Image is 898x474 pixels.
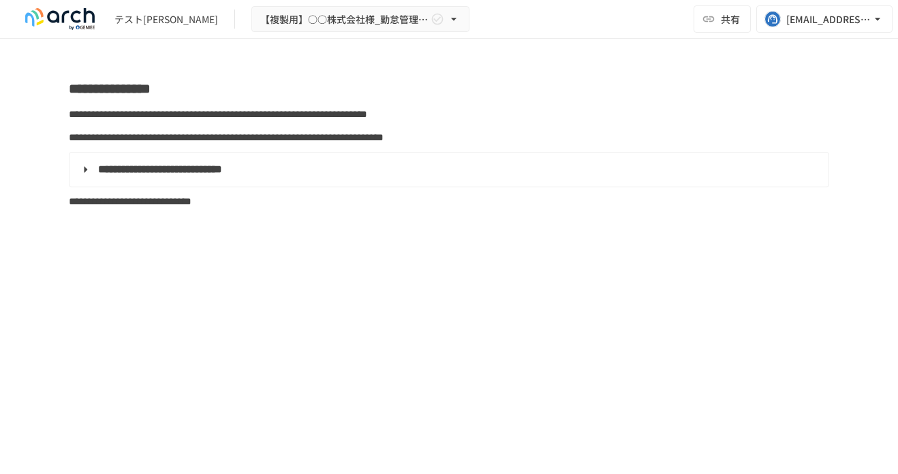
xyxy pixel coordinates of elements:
span: 共有 [721,12,740,27]
div: テスト[PERSON_NAME] [114,12,218,27]
button: 共有 [694,5,751,33]
button: 【複製用】○○株式会社様_勤怠管理システム導入検討に際して [251,6,469,33]
div: [EMAIL_ADDRESS][PERSON_NAME][DOMAIN_NAME] [786,11,871,28]
img: logo-default@2x-9cf2c760.svg [16,8,104,30]
span: 【複製用】○○株式会社様_勤怠管理システム導入検討に際して [260,11,428,28]
button: [EMAIL_ADDRESS][PERSON_NAME][DOMAIN_NAME] [756,5,893,33]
